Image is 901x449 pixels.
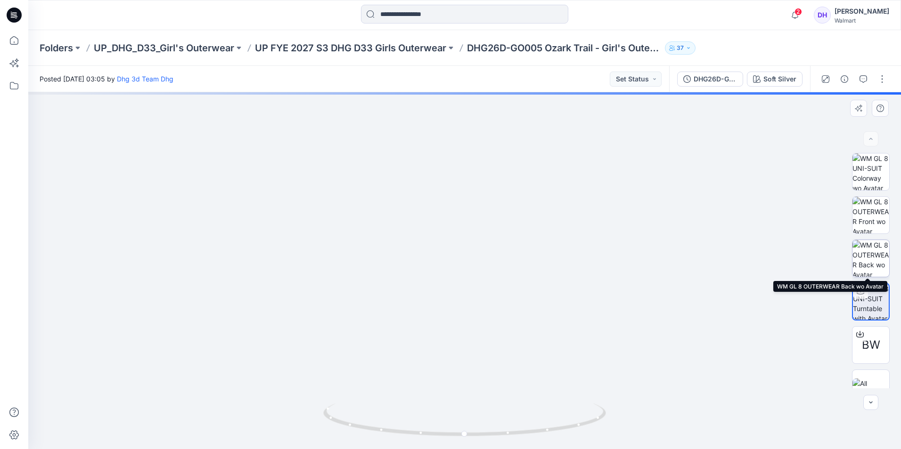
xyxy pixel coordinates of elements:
p: DHG26D-GO005 Ozark Trail - Girl's Outerwear-Better Lightweight Windbreaker [467,41,661,55]
button: Details [837,72,852,87]
div: [PERSON_NAME] [835,6,889,17]
a: Dhg 3d Team Dhg [117,75,173,83]
button: 37 [665,41,696,55]
span: Posted [DATE] 03:05 by [40,74,173,84]
img: All colorways [852,378,889,398]
div: Soft Silver [763,74,796,84]
div: DHG26D-GO005 Ozark Trail - Girl's Outerwear-Better Lightweight Windbreaker [694,74,737,84]
span: BW [862,337,880,353]
a: UP_DHG_D33_Girl's Outerwear [94,41,234,55]
a: UP FYE 2027 S3 DHG D33 Girls Outerwear [255,41,446,55]
button: Soft Silver [747,72,803,87]
span: 2 [795,8,802,16]
div: DH [814,7,831,24]
img: WM GL 8 UNI-SUIT Turntable with Avatar [853,284,889,320]
div: Walmart [835,17,889,24]
button: DHG26D-GO005 Ozark Trail - Girl's Outerwear-Better Lightweight Windbreaker [677,72,743,87]
img: WM GL 8 OUTERWEAR Back wo Avatar [852,240,889,277]
img: WM GL 8 UNI-SUIT Colorway wo Avatar [852,153,889,190]
p: 37 [677,43,684,53]
a: Folders [40,41,73,55]
img: WM GL 8 OUTERWEAR Front wo Avatar [852,197,889,233]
